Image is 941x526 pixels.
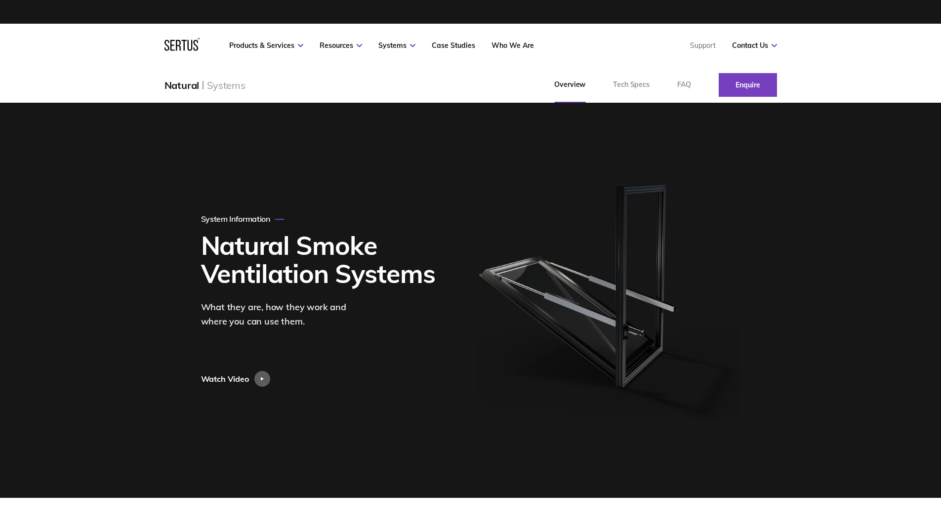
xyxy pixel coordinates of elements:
[201,300,364,329] div: What they are, how they work and where you can use them.
[378,41,415,50] a: Systems
[599,67,663,103] a: Tech Specs
[719,73,777,97] a: Enquire
[201,371,249,387] div: Watch Video
[690,41,716,50] a: Support
[201,231,444,287] h1: Natural Smoke Ventilation Systems
[732,41,777,50] a: Contact Us
[432,41,475,50] a: Case Studies
[207,79,245,91] div: Systems
[164,79,200,91] div: Natural
[201,214,284,224] div: System Information
[320,41,362,50] a: Resources
[663,67,705,103] a: FAQ
[491,41,534,50] a: Who We Are
[229,41,303,50] a: Products & Services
